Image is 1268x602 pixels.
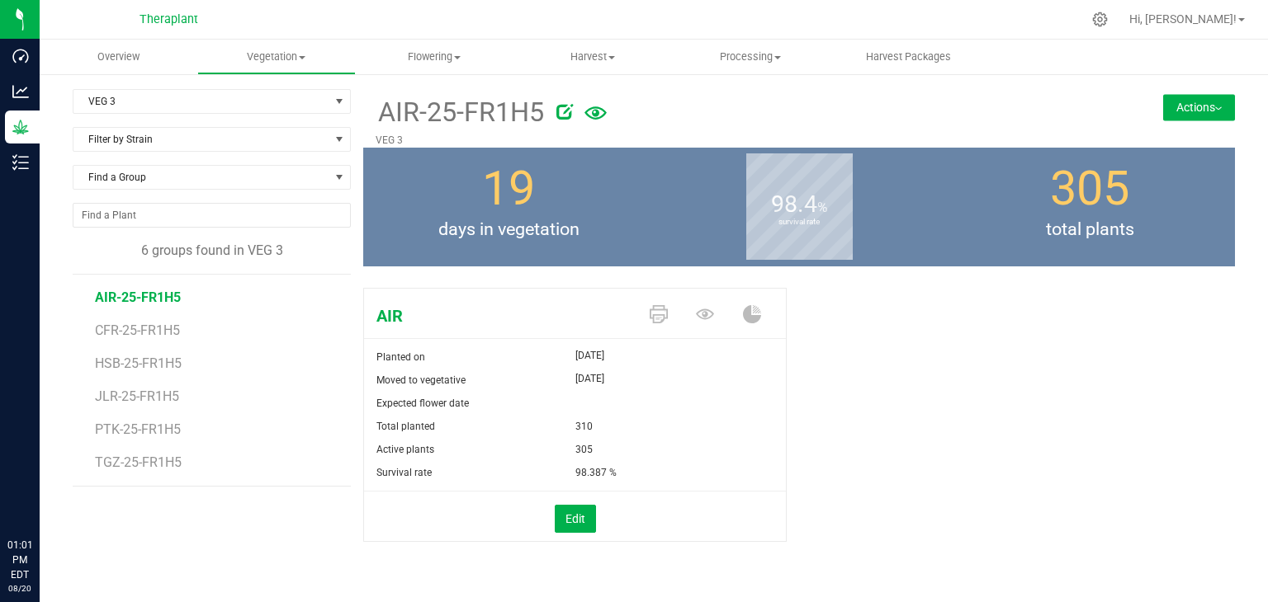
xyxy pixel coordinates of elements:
[575,461,617,484] span: 98.387 %
[12,83,29,100] inline-svg: Analytics
[672,49,828,64] span: Processing
[746,148,853,296] b: survival rate
[73,128,329,151] span: Filter by Strain
[944,217,1235,243] span: total plants
[376,467,432,478] span: Survival rate
[95,355,182,371] span: HSB-25-FR1H5
[7,538,32,582] p: 01:01 PM EDT
[830,40,987,74] a: Harvest Packages
[49,468,69,487] iframe: Resource center unread badge
[95,388,179,404] span: JLR-25-FR1H5
[197,40,355,74] a: Vegetation
[73,204,350,227] input: NO DATA FOUND
[376,133,1077,148] p: VEG 3
[957,148,1223,266] group-info-box: Total number of plants
[482,161,535,216] span: 19
[376,397,469,409] span: Expected flower date
[364,303,637,328] span: AIR
[376,421,435,432] span: Total planted
[7,582,32,595] p: 08/20
[575,438,593,461] span: 305
[329,90,350,113] span: select
[1129,12,1237,26] span: Hi, [PERSON_NAME]!
[140,12,198,26] span: Theraplant
[73,166,329,189] span: Find a Group
[95,322,180,338] span: CFR-25-FR1H5
[575,369,604,388] span: [DATE]
[1050,161,1129,216] span: 305
[356,40,513,74] a: Flowering
[844,49,973,64] span: Harvest Packages
[1163,94,1235,120] button: Actions
[95,454,182,470] span: TGZ-25-FR1H5
[12,119,29,135] inline-svg: Grow
[376,92,544,133] span: AIR-25-FR1H5
[73,90,329,113] span: VEG 3
[363,217,654,243] span: days in vegetation
[575,415,593,438] span: 310
[376,444,434,455] span: Active plants
[671,40,829,74] a: Processing
[666,148,932,266] group-info-box: Survival rate
[73,241,351,261] div: 6 groups found in VEG 3
[17,470,66,520] iframe: Resource center
[513,40,671,74] a: Harvest
[1090,12,1110,27] div: Manage settings
[40,40,197,74] a: Overview
[376,374,466,386] span: Moved to vegetative
[95,421,181,437] span: PTK-25-FR1H5
[514,49,670,64] span: Harvest
[555,505,596,533] button: Edit
[12,154,29,171] inline-svg: Inventory
[357,49,513,64] span: Flowering
[376,351,425,363] span: Planted on
[12,48,29,64] inline-svg: Dashboard
[95,289,181,305] span: AIR-25-FR1H5
[75,49,162,64] span: Overview
[376,148,641,266] group-info-box: Days in vegetation
[575,346,604,365] span: [DATE]
[198,49,354,64] span: Vegetation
